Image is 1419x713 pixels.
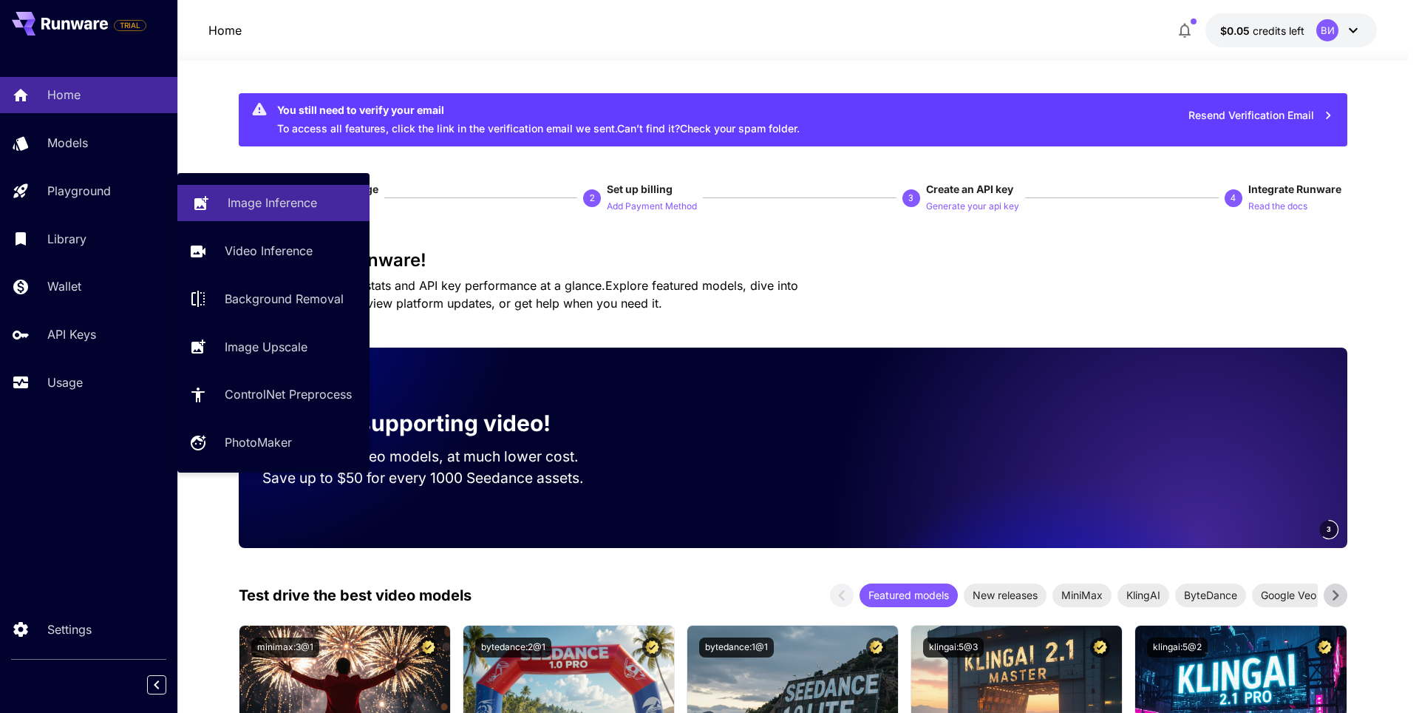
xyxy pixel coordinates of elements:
p: Image Upscale [225,338,307,356]
ya-tr-span: Add Payment Method [607,200,697,212]
ya-tr-span: bytedance:2@1 [481,641,545,652]
ya-tr-span: Set up billing [607,183,673,195]
ya-tr-span: API Keys [47,327,96,342]
a: Video Inference [177,233,370,269]
ya-tr-span: Wallet [47,279,81,294]
p: ControlNet Preprocess [225,385,352,403]
ya-tr-span: KlingAI [1126,589,1160,601]
span: 3 [1327,524,1331,535]
ya-tr-span: Create an API key [926,183,1013,195]
ya-tr-span: Library [47,232,86,246]
p: Image Inference [228,194,317,212]
ya-tr-span: Usage [47,375,83,390]
ya-tr-span: Resend Verification Email [1188,107,1314,125]
ya-tr-span: Models [47,135,88,150]
button: Collapse sidebar [147,675,166,695]
button: Certified Model – Vetted for best performance and includes a commercial license. [1090,638,1110,658]
ya-tr-span: bytedance:1@1 [705,641,768,652]
p: 3 [908,192,913,205]
p: 2 [590,192,595,205]
a: PhotoMaker [177,425,370,461]
p: Save up to $50 for every 1000 Seedance assets. [262,467,607,489]
a: ControlNet Preprocess [177,376,370,413]
ya-tr-span: klingai:5@2 [1153,641,1202,652]
p: 4 [1231,192,1236,205]
ya-tr-span: Featured models [868,589,949,601]
a: Background Removal [177,281,370,317]
ya-tr-span: Now supporting video! [304,410,551,436]
button: Certified Model – Vetted for best performance and includes a commercial license. [418,638,438,658]
button: Certified Model – Vetted for best performance and includes a commercial license. [1315,638,1335,658]
ya-tr-span: Settings [47,622,92,637]
p: Background Removal [225,290,344,308]
ya-tr-span: Generate your api key [926,200,1019,212]
ya-tr-span: Google Veo [1261,589,1316,601]
button: $0.05 [1205,13,1377,47]
ya-tr-span: Run the best video models, at much lower cost. [262,447,579,465]
ya-tr-span: Integrate Runware [1248,183,1341,195]
p: Video Inference [225,242,313,260]
ya-tr-span: To access all features, click the link in the verification email we sent. [277,122,617,135]
ya-tr-span: klingai:5@3 [929,641,978,652]
button: Certified Model – Vetted for best performance and includes a commercial license. [642,638,662,658]
div: $0.05 [1220,23,1304,38]
ya-tr-span: ByteDance [1184,589,1237,601]
ya-tr-span: $0.05 [1220,24,1250,37]
ya-tr-span: TRIAL [120,21,140,30]
ya-tr-span: MiniMax [1061,589,1103,601]
div: Collapse sidebar [158,672,177,698]
ya-tr-span: Test drive the best video models [239,587,472,604]
ya-tr-span: Playground [47,183,111,198]
ya-tr-span: Home [47,87,81,102]
ya-tr-span: Explore featured models, dive into workflow examples, review platform updates, or get help when y... [239,278,798,311]
ya-tr-span: Can’t find it? [617,122,680,135]
ya-tr-span: Check your spam folder. [680,122,800,135]
button: Certified Model – Vetted for best performance and includes a commercial license. [866,638,886,658]
ya-tr-span: New releases [973,589,1038,601]
ya-tr-span: minimax:3@1 [257,641,313,652]
ya-tr-span: Check out your usage stats and API key performance at a glance. [239,278,605,293]
ya-tr-span: Read the docs [1248,200,1307,212]
ya-tr-span: You still need to verify your email [277,104,444,116]
ya-tr-span: ВИ [1321,26,1335,36]
span: Add your payment card to enable full platform functionality. [114,16,146,34]
p: PhotoMaker [225,433,292,451]
a: Image Inference [177,185,370,221]
ya-tr-span: Home [208,23,242,38]
a: Image Upscale [177,328,370,365]
ya-tr-span: credits left [1253,24,1304,37]
nav: breadcrumb [208,21,242,39]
